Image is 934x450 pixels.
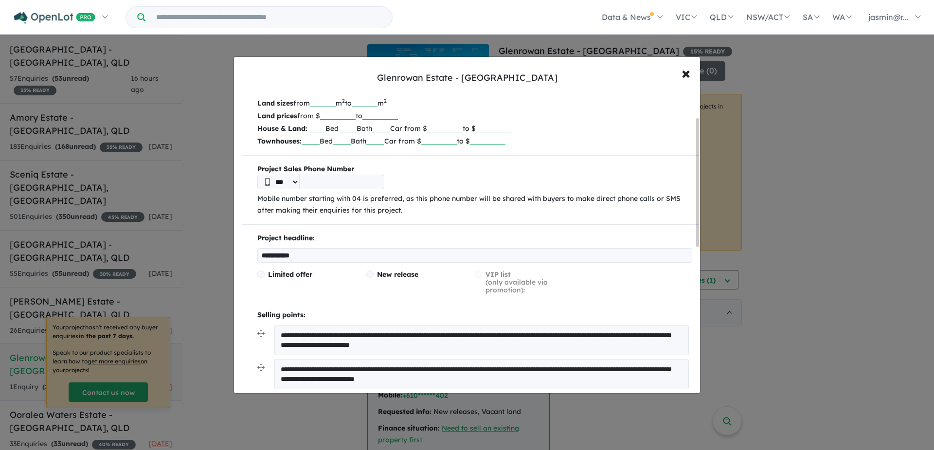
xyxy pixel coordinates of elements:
b: Townhouses: [257,137,302,145]
p: from $ to [257,109,692,122]
div: Glenrowan Estate - [GEOGRAPHIC_DATA] [377,72,557,84]
b: Land sizes [257,99,293,108]
img: Openlot PRO Logo White [14,12,95,24]
p: Selling points: [257,309,692,321]
p: Bed Bath Car from $ to $ [257,122,692,135]
span: × [682,62,690,83]
b: Project Sales Phone Number [257,163,692,175]
img: drag.svg [257,364,265,371]
img: Phone icon [265,178,270,186]
b: Land prices [257,111,297,120]
sup: 2 [384,97,387,104]
p: Project headline: [257,233,692,244]
span: Limited offer [268,270,312,279]
b: House & Land: [257,124,307,133]
sup: 2 [342,97,345,104]
p: Mobile number starting with 04 is preferred, as this phone number will be shared with buyers to m... [257,193,692,216]
input: Try estate name, suburb, builder or developer [147,7,390,28]
p: Bed Bath Car from $ to $ [257,135,692,147]
p: from m to m [257,97,692,109]
img: drag.svg [257,330,265,337]
span: jasmin@r... [868,12,908,22]
span: New release [377,270,418,279]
